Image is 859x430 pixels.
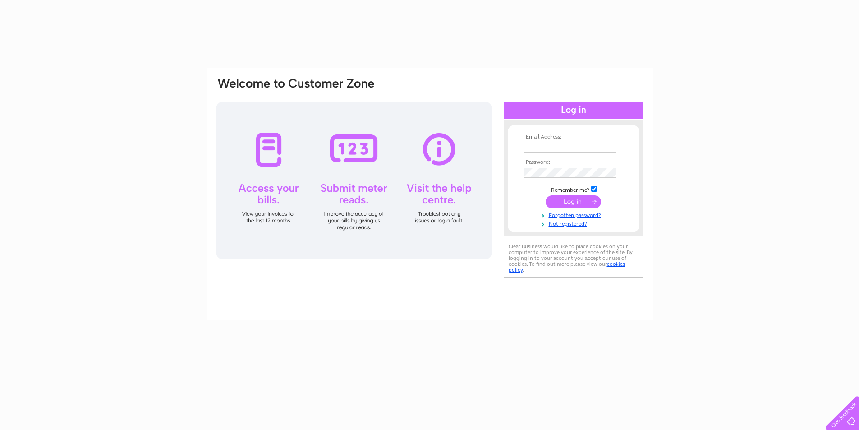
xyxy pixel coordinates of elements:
[546,195,601,208] input: Submit
[524,219,626,227] a: Not registered?
[521,134,626,140] th: Email Address:
[509,261,625,273] a: cookies policy
[521,159,626,166] th: Password:
[504,239,643,278] div: Clear Business would like to place cookies on your computer to improve your experience of the sit...
[524,210,626,219] a: Forgotten password?
[521,185,626,194] td: Remember me?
